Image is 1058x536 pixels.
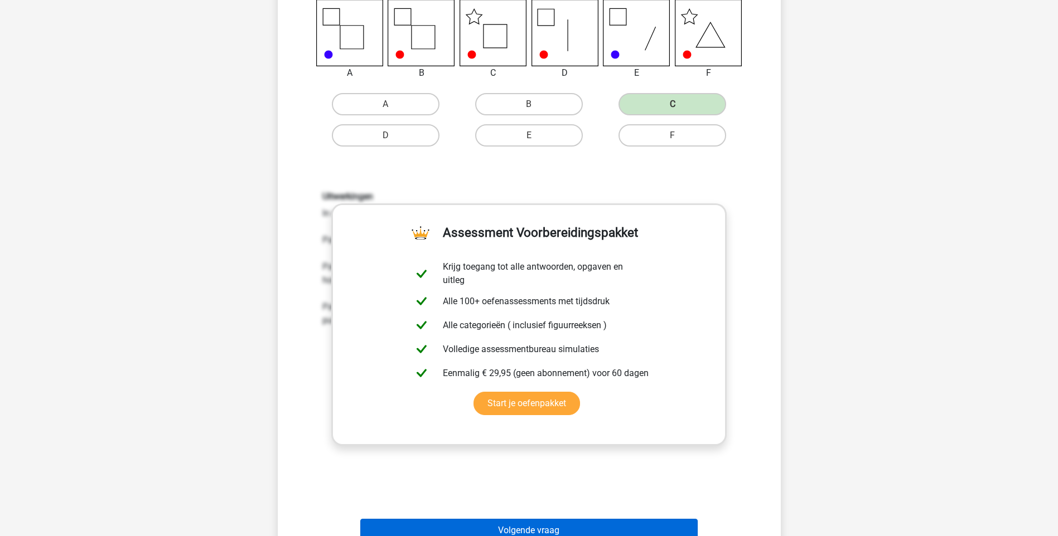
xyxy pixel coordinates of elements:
[451,66,535,80] div: C
[332,124,439,147] label: D
[619,93,726,115] label: C
[474,392,580,415] a: Start je oefenpakket
[308,66,392,80] div: A
[314,191,745,327] div: In deze opgave moeten drie patronen gevonden worden: Patroon 1: De rode stip uit het eerste plaat...
[595,66,679,80] div: E
[666,66,751,80] div: F
[322,191,736,202] h6: Uitwerkingen
[523,66,607,80] div: D
[332,93,439,115] label: A
[475,124,583,147] label: E
[475,93,583,115] label: B
[379,66,463,80] div: B
[619,124,726,147] label: F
